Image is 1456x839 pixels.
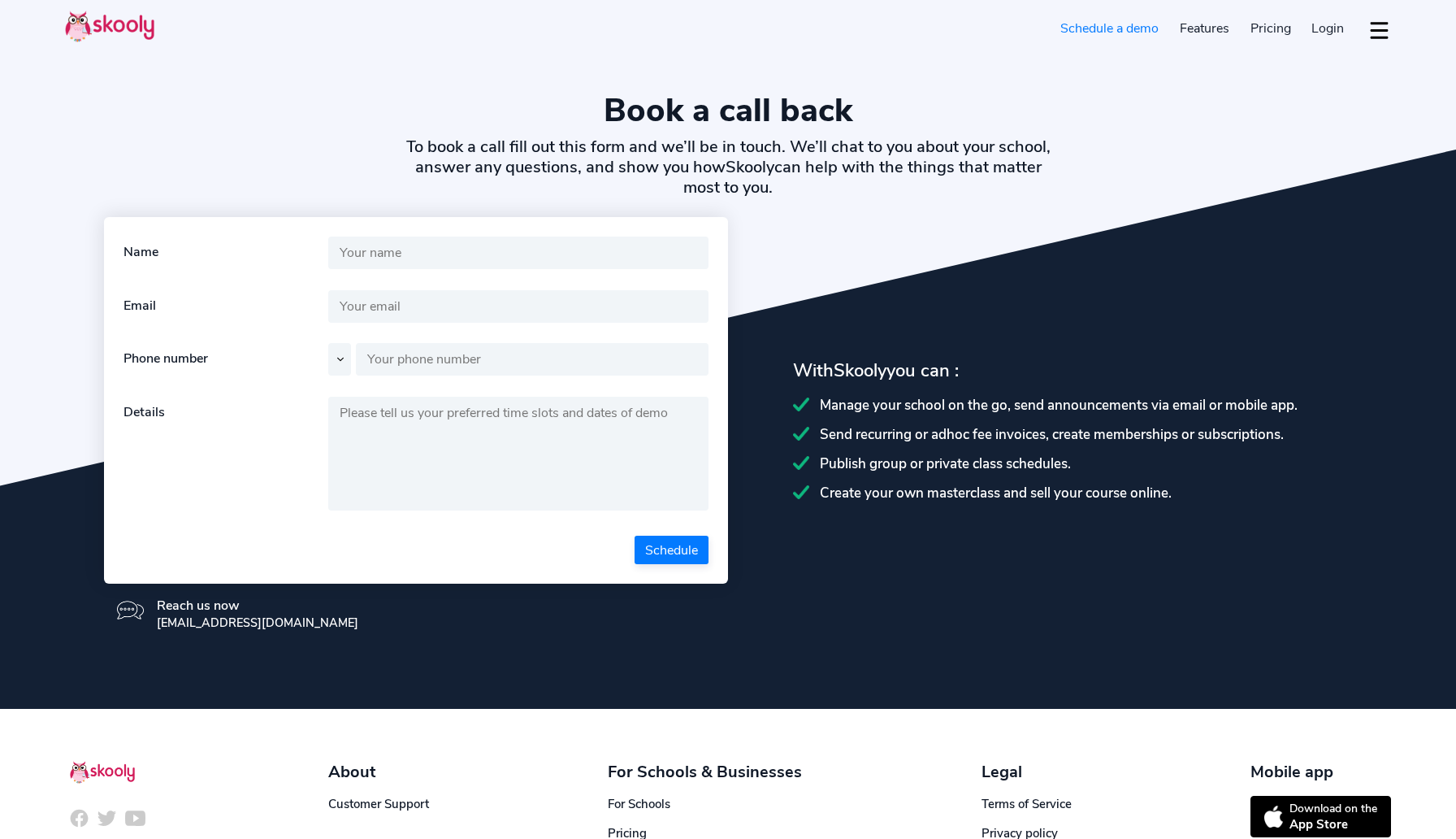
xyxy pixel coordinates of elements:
div: Manage your school on the go, send announcements via email or mobile app. [793,396,1352,415]
img: Skooly [65,11,154,42]
span: Pricing [1250,20,1291,37]
button: dropdown menu [1367,11,1391,49]
input: Your name [328,237,708,269]
img: Skooly [70,761,135,784]
div: About [328,761,429,783]
div: Create your own masterclass and sell your course online. [793,484,1352,502]
div: Send recurring or adhoc fee invoices, create memberships or subscriptions. [793,425,1352,444]
span: Skooly [726,156,774,178]
div: Reach us now [157,597,358,615]
div: [EMAIL_ADDRESS][DOMAIN_NAME] [157,615,358,631]
div: Publish group or private class schedules. [793,454,1352,473]
img: icon-youtube [125,808,145,828]
a: Schedule a demo [1051,15,1170,41]
input: Your email [328,290,708,323]
img: icon-facebook [69,808,89,828]
h1: Book a call back [65,91,1391,130]
a: Features [1169,15,1240,41]
input: Your phone number [356,343,708,376]
span: Login [1311,20,1344,37]
a: For Schools [608,796,670,812]
img: icon-twitter [97,808,117,828]
div: Name [123,237,328,269]
a: Customer Support [328,796,429,812]
span: Skooly [834,359,886,383]
img: icon-message [117,597,144,624]
button: Schedule [635,536,708,564]
div: Details [123,397,328,515]
div: Phone number [123,343,328,376]
h2: To book a call fill out this form and we’ll be in touch. We’ll chat to you about your school, ans... [396,137,1059,198]
div: With you can : [793,359,1352,383]
a: Login [1301,15,1354,41]
div: Email [123,290,328,323]
a: Pricing [1240,15,1302,41]
div: For Schools & Businesses [608,761,802,783]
